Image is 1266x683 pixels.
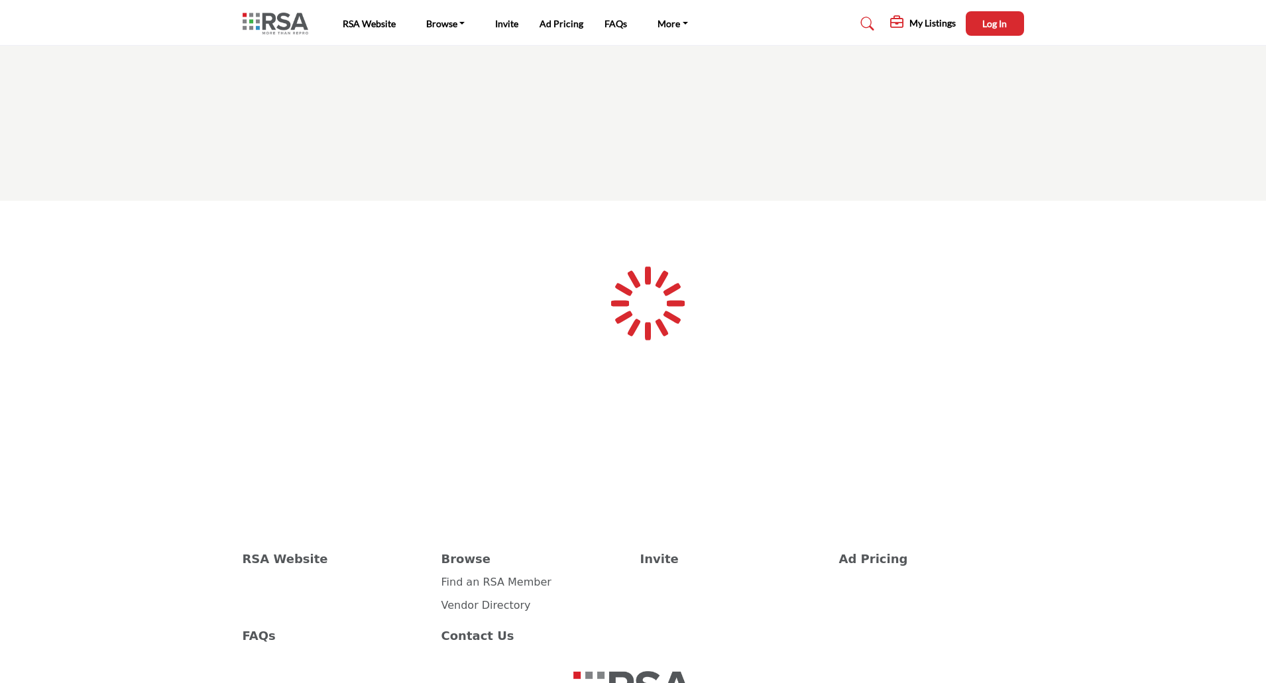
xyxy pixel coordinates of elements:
[243,13,315,34] img: Site Logo
[243,627,428,645] a: FAQs
[839,550,1024,568] a: Ad Pricing
[243,550,428,568] a: RSA Website
[417,15,475,33] a: Browse
[648,15,697,33] a: More
[848,13,883,34] a: Search
[343,18,396,29] a: RSA Website
[441,599,531,611] a: Vendor Directory
[441,576,551,588] a: Find an RSA Member
[966,11,1024,36] button: Log In
[441,550,626,568] a: Browse
[495,18,518,29] a: Invite
[982,18,1007,29] span: Log In
[604,18,627,29] a: FAQs
[640,550,825,568] a: Invite
[441,627,626,645] a: Contact Us
[909,17,956,29] h5: My Listings
[540,18,583,29] a: Ad Pricing
[890,16,956,32] div: My Listings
